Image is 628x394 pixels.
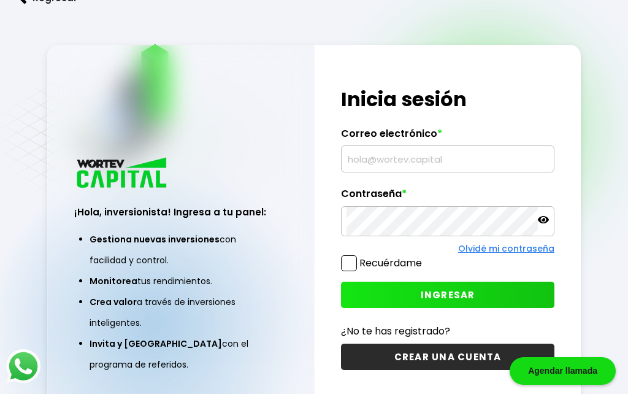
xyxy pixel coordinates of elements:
[341,344,554,370] button: CREAR UNA CUENTA
[90,275,137,287] span: Monitorea
[458,242,554,255] a: Olvidé mi contraseña
[341,85,554,114] h1: Inicia sesión
[90,233,220,245] span: Gestiona nuevas inversiones
[90,229,272,271] li: con facilidad y control.
[74,156,171,192] img: logo_wortev_capital
[341,323,554,339] p: ¿No te has registrado?
[359,256,422,270] label: Recuérdame
[341,323,554,370] a: ¿No te has registrado?CREAR UNA CUENTA
[90,271,272,292] li: tus rendimientos.
[90,296,137,308] span: Crea valor
[90,338,222,350] span: Invita y [GEOGRAPHIC_DATA]
[74,205,287,219] h3: ¡Hola, inversionista! Ingresa a tu panel:
[341,282,554,308] button: INGRESAR
[421,288,475,301] span: INGRESAR
[341,188,554,206] label: Contraseña
[341,128,554,146] label: Correo electrónico
[510,357,616,385] div: Agendar llamada
[90,333,272,375] li: con el programa de referidos.
[6,349,40,384] img: logos_whatsapp-icon.242b2217.svg
[347,146,548,172] input: hola@wortev.capital
[90,292,272,333] li: a través de inversiones inteligentes.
